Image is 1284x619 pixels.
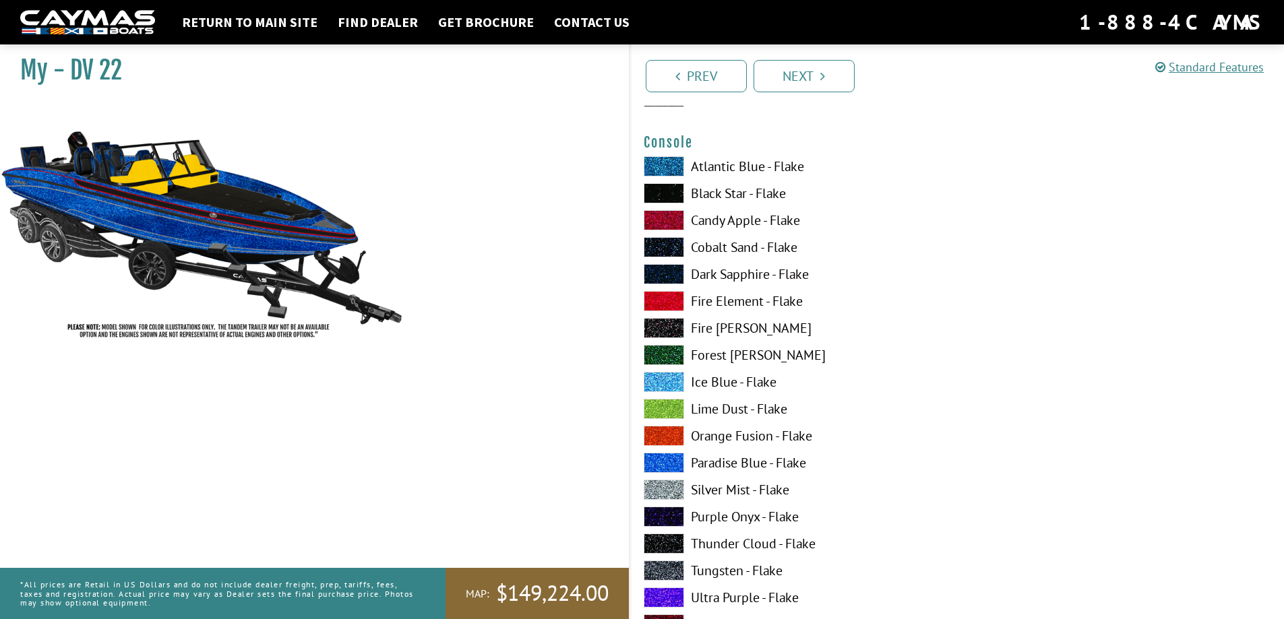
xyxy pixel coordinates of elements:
[644,507,944,527] label: Purple Onyx - Flake
[644,134,1271,151] h4: Console
[644,210,944,230] label: Candy Apple - Flake
[644,587,944,608] label: Ultra Purple - Flake
[644,237,944,257] label: Cobalt Sand - Flake
[331,13,425,31] a: Find Dealer
[644,426,944,446] label: Orange Fusion - Flake
[20,55,595,86] h1: My - DV 22
[446,568,629,619] a: MAP:$149,224.00
[1155,59,1264,75] a: Standard Features
[644,399,944,419] label: Lime Dust - Flake
[644,291,944,311] label: Fire Element - Flake
[754,60,855,92] a: Next
[496,579,609,608] span: $149,224.00
[644,560,944,581] label: Tungsten - Flake
[644,318,944,338] label: Fire [PERSON_NAME]
[175,13,324,31] a: Return to main site
[431,13,541,31] a: Get Brochure
[1079,7,1264,37] div: 1-888-4CAYMAS
[644,345,944,365] label: Forest [PERSON_NAME]
[644,183,944,203] label: Black Star - Flake
[644,480,944,500] label: Silver Mist - Flake
[644,453,944,473] label: Paradise Blue - Flake
[547,13,636,31] a: Contact Us
[646,60,747,92] a: Prev
[644,533,944,554] label: Thunder Cloud - Flake
[644,156,944,176] label: Atlantic Blue - Flake
[644,264,944,284] label: Dark Sapphire - Flake
[644,372,944,392] label: Ice Blue - Flake
[20,573,415,614] p: *All prices are Retail in US Dollars and do not include dealer freight, prep, tariffs, fees, taxe...
[466,587,489,601] span: MAP:
[20,10,155,35] img: white-logo-c9c8dbefe5ff5ceceb0f0178aa75bf4bb51f6bca0971e226c86eb53dfe498488.png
